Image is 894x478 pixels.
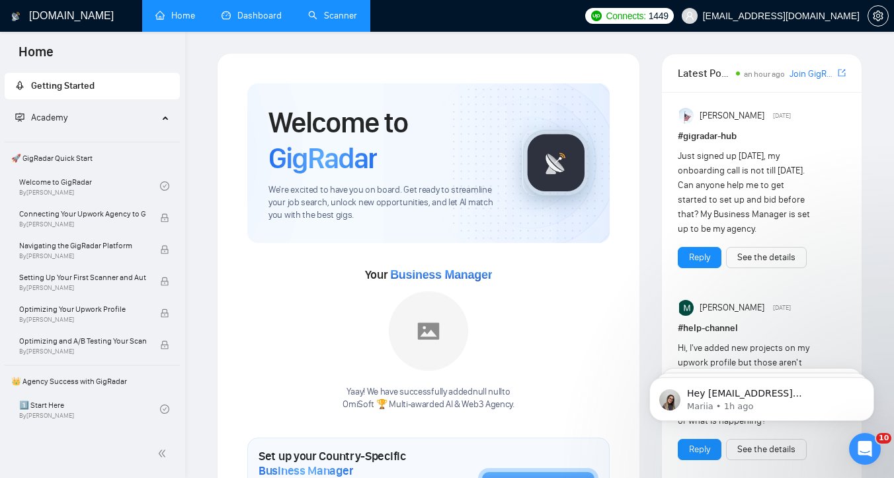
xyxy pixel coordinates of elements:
[268,105,501,176] h1: Welcome to
[19,303,146,316] span: Optimizing Your Upwork Profile
[700,301,764,315] span: [PERSON_NAME]
[259,463,353,478] span: Business Manager
[15,113,24,122] span: fund-projection-screen
[160,277,169,286] span: lock
[19,316,146,324] span: By [PERSON_NAME]
[19,239,146,252] span: Navigating the GigRadar Platform
[689,250,710,265] a: Reply
[838,67,846,79] a: export
[19,207,146,220] span: Connecting Your Upwork Agency to GigRadar
[343,399,514,411] p: OmiSoft 🏆 Multi-awarded AI & Web3 Agency .
[630,350,894,442] iframe: Intercom notifications message
[876,433,891,444] span: 10
[744,70,785,79] span: an hour ago
[15,112,67,123] span: Academy
[679,108,695,124] img: Anisuzzaman Khan
[737,250,795,265] a: See the details
[679,300,695,316] img: Milan Stojanovic
[11,6,20,27] img: logo
[868,5,889,26] button: setting
[790,67,835,81] a: Join GigRadar Slack Community
[390,268,492,281] span: Business Manager
[726,247,807,268] button: See the details
[773,302,791,314] span: [DATE]
[222,10,282,21] a: dashboardDashboard
[308,10,357,21] a: searchScanner
[19,271,146,284] span: Setting Up Your First Scanner and Auto-Bidder
[689,442,710,457] a: Reply
[155,10,195,21] a: homeHome
[343,386,514,411] div: Yaay! We have successfully added null null to
[5,73,180,99] li: Getting Started
[389,291,468,371] img: placeholder.png
[160,405,169,414] span: check-circle
[773,110,791,122] span: [DATE]
[19,171,160,201] a: Welcome to GigRadarBy[PERSON_NAME]
[678,439,721,460] button: Reply
[268,140,377,176] span: GigRadar
[19,252,146,260] span: By [PERSON_NAME]
[268,184,501,222] span: We're excited to have you on board. Get ready to streamline your job search, unlock new opportuni...
[6,368,179,395] span: 👑 Agency Success with GigRadar
[365,267,493,282] span: Your
[678,149,812,236] div: Just signed up [DATE], my onboarding call is not till [DATE]. Can anyone help me to get started t...
[523,130,589,196] img: gigradar-logo.png
[606,9,645,23] span: Connects:
[685,11,694,21] span: user
[591,11,602,21] img: upwork-logo.png
[160,245,169,254] span: lock
[19,395,160,424] a: 1️⃣ Start HereBy[PERSON_NAME]
[160,213,169,222] span: lock
[849,433,881,465] iframe: Intercom live chat
[31,112,67,123] span: Academy
[15,81,24,90] span: rocket
[31,80,95,91] span: Getting Started
[6,145,179,171] span: 🚀 GigRadar Quick Start
[19,348,146,356] span: By [PERSON_NAME]
[19,220,146,228] span: By [PERSON_NAME]
[157,447,171,460] span: double-left
[160,309,169,318] span: lock
[678,321,846,336] h1: # help-channel
[259,449,412,478] h1: Set up your Country-Specific
[19,284,146,292] span: By [PERSON_NAME]
[868,11,888,21] span: setting
[700,109,764,123] span: [PERSON_NAME]
[868,11,889,21] a: setting
[726,439,807,460] button: See the details
[649,9,669,23] span: 1449
[678,341,812,428] div: Hi, I've added new projects on my upwork profile but those aren't being loaded in gigradar, so I ...
[838,68,846,78] span: export
[737,442,795,457] a: See the details
[678,65,732,81] span: Latest Posts from the GigRadar Community
[19,334,146,348] span: Optimizing and A/B Testing Your Scanner for Better Results
[160,181,169,191] span: check-circle
[678,129,846,144] h1: # gigradar-hub
[160,340,169,350] span: lock
[8,42,64,70] span: Home
[678,247,721,268] button: Reply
